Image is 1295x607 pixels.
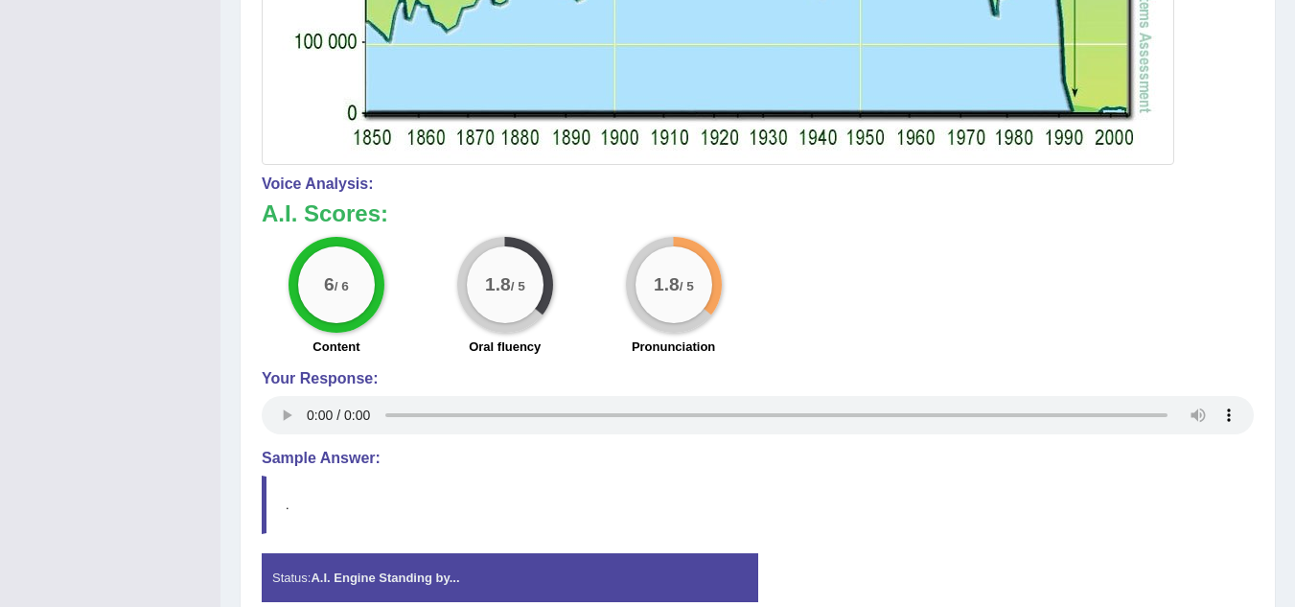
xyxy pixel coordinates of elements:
[262,370,1254,387] h4: Your Response:
[312,338,359,356] label: Content
[262,175,1254,193] h4: Voice Analysis:
[679,279,693,293] small: / 5
[262,553,758,602] div: Status:
[469,338,541,356] label: Oral fluency
[311,571,459,585] strong: A.I. Engine Standing by...
[335,279,349,293] small: / 6
[511,279,525,293] small: / 5
[632,338,715,356] label: Pronunciation
[654,273,680,294] big: 1.8
[485,273,511,294] big: 1.8
[262,450,1254,467] h4: Sample Answer:
[262,476,1254,534] blockquote: .
[262,200,388,226] b: A.I. Scores:
[324,273,335,294] big: 6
